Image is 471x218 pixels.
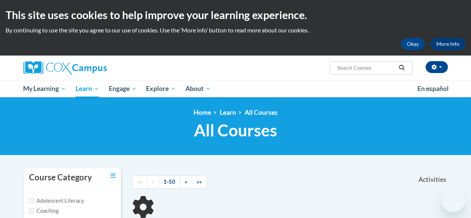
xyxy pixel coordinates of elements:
a: All Courses [245,108,278,116]
a: En español [413,81,454,97]
input: Checkbox for Options [29,208,34,213]
h3: Course Category [29,172,92,183]
span: Explore [146,84,176,93]
a: Next [180,176,192,189]
span: Learn [76,84,99,93]
img: Cox Campus [23,61,107,75]
a: Learn [71,80,104,97]
a: Engage [104,80,141,97]
a: Home [194,108,211,116]
span: «« [137,178,142,185]
a: Cox Campus [23,61,157,75]
button: Search [396,63,407,72]
a: About [181,80,216,97]
button: Account Settings [426,61,448,73]
a: My Learning [19,80,71,97]
a: Explore [141,80,181,97]
span: About [185,84,211,93]
p: By continuing to use the site you agree to our use of cookies. Use the ‘More info’ button to read... [6,26,465,34]
a: End [192,176,207,189]
span: Engage [109,84,137,93]
h2: This site uses cookies to help improve your learning experience. [6,7,465,22]
a: Begining [132,176,147,189]
a: Previous [147,176,159,189]
span: »» [197,178,202,185]
a: 1-50 [159,176,180,189]
a: Toggle collapse [111,172,115,180]
a: Learn [220,108,236,116]
input: Checkbox for Options [29,198,34,203]
span: All Courses [194,120,277,140]
span: « [152,178,154,185]
span: En español [417,85,449,92]
button: Okay [401,38,425,50]
span: » [185,178,187,185]
iframe: Button to launch messaging window [441,188,465,212]
span: My Learning [23,84,66,93]
label: Adolescent Literacy [29,197,84,205]
div: Main menu [18,80,454,97]
a: More Info [430,38,465,50]
input: Search Courses [337,63,396,72]
label: Coaching [29,207,58,215]
span: Activities [419,176,446,184]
